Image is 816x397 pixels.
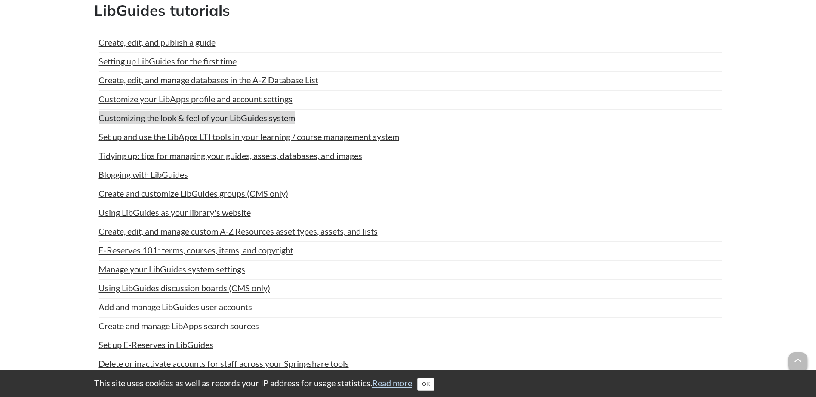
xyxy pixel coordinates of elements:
[788,353,807,363] a: arrow_upward
[99,357,349,370] a: Delete or inactivate accounts for staff across your Springshare tools
[372,378,412,388] a: Read more
[99,73,318,86] a: Create, edit, and manage databases in the A-Z Database List
[99,92,293,105] a: Customize your LibApps profile and account settings
[86,377,731,391] div: This site uses cookies as well as records your IP address for usage statistics.
[99,55,237,67] a: Setting up LibGuides for the first time
[99,281,270,294] a: Using LibGuides discussion boards (CMS only)
[417,378,434,391] button: Close
[99,300,252,313] a: Add and manage LibGuides user accounts
[99,187,288,200] a: Create and customize LibGuides groups (CMS only)
[99,338,213,351] a: Set up E-Reserves in LibGuides
[99,36,216,49] a: Create, edit, and publish a guide
[99,206,251,219] a: Using LibGuides as your library's website
[99,111,295,124] a: Customizing the look & feel of your LibGuides system
[99,149,362,162] a: Tidying up: tips for managing your guides, assets, databases, and images
[99,130,399,143] a: Set up and use the LibApps LTI tools in your learning / course management system
[99,225,378,238] a: Create, edit, and manage custom A-Z Resources asset types, assets, and lists
[99,168,188,181] a: Blogging with LibGuides
[788,352,807,371] span: arrow_upward
[99,319,259,332] a: Create and manage LibApps search sources
[99,263,245,275] a: Manage your LibGuides system settings
[99,244,293,257] a: E-Reserves 101: terms, courses, items, and copyright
